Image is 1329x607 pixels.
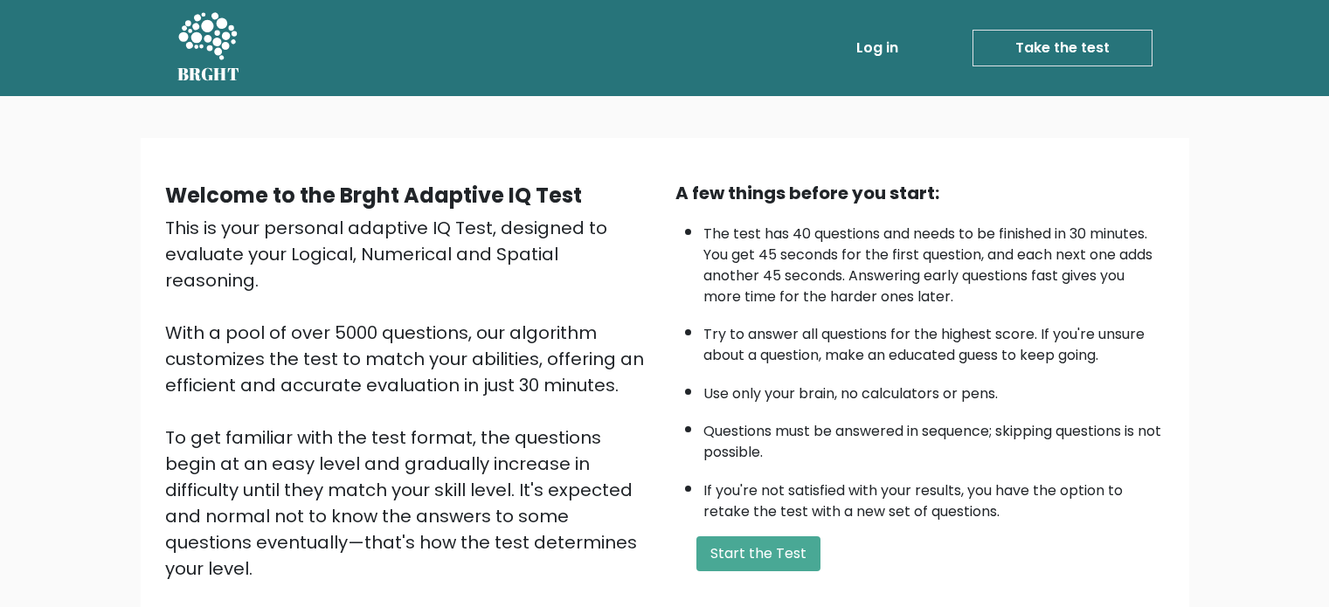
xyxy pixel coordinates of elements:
[973,30,1152,66] a: Take the test
[703,375,1165,404] li: Use only your brain, no calculators or pens.
[703,315,1165,366] li: Try to answer all questions for the highest score. If you're unsure about a question, make an edu...
[703,472,1165,522] li: If you're not satisfied with your results, you have the option to retake the test with a new set ...
[849,31,905,66] a: Log in
[703,215,1165,307] li: The test has 40 questions and needs to be finished in 30 minutes. You get 45 seconds for the firs...
[177,64,240,85] h5: BRGHT
[675,180,1165,206] div: A few things before you start:
[165,181,582,210] b: Welcome to the Brght Adaptive IQ Test
[696,536,820,571] button: Start the Test
[703,412,1165,463] li: Questions must be answered in sequence; skipping questions is not possible.
[177,7,240,89] a: BRGHT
